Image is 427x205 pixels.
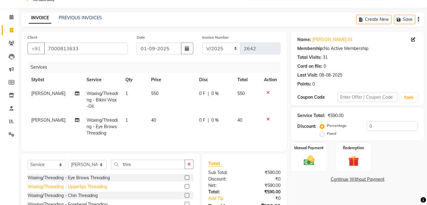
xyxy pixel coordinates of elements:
[208,90,209,97] span: |
[31,117,65,123] span: [PERSON_NAME]
[122,73,147,87] th: Qty
[125,117,128,123] span: 1
[297,72,318,78] div: Last Visit:
[208,117,209,123] span: |
[345,154,362,168] img: _gift.svg
[28,175,110,181] div: Waxing/Threading - Eye Brows Threading
[202,35,229,40] label: Invoice Number
[292,176,423,183] a: Continue Without Payment
[234,73,260,87] th: Total
[204,195,251,202] a: Add Tip
[28,192,98,199] div: Waxing/Threading - Chin Threading
[204,176,244,182] div: Discount:
[297,123,316,130] div: Discount:
[199,117,206,123] span: 0 F
[87,117,118,136] span: Waxing/Threading - Eye Brows Threading
[151,91,158,96] span: 550
[204,182,244,189] div: Net:
[244,182,285,189] div: ₹590.00
[147,73,195,87] th: Price
[204,189,244,195] div: Total:
[300,154,318,167] img: _cash.svg
[394,15,415,24] button: Save
[28,43,45,54] button: +91
[59,15,102,21] a: PREVIOUS INVOICES
[251,195,285,202] div: ₹0
[244,169,285,176] div: ₹590.00
[297,112,325,119] div: Service Total:
[28,73,83,87] th: Stylist
[297,54,321,61] div: Total Visits:
[312,81,315,87] div: 0
[204,169,244,176] div: Sub Total:
[312,36,353,43] a: [PERSON_NAME] 01
[125,91,128,96] span: 1
[44,43,128,54] input: Search by Name/Mobile/Email/Code
[297,63,322,70] div: Card on file:
[237,117,242,123] span: 40
[212,117,219,123] span: 0 %
[323,54,328,61] div: 31
[319,72,342,78] div: 08-08-2025
[244,176,285,182] div: ₹0
[137,35,145,40] label: Date
[327,131,336,136] label: Fixed
[324,63,326,70] div: 0
[400,93,418,102] button: Apply
[297,45,324,52] div: Membership:
[244,189,285,195] div: ₹590.00
[87,91,118,109] span: Waxing/Threading - Bikini Wax-Oil
[356,15,392,24] button: Create New
[208,160,222,167] span: Total
[297,94,337,101] div: Coupon Code
[28,62,285,73] div: Services
[343,145,364,151] label: Redemption
[28,184,107,190] div: Waxing/Threading - Upperlips Threading
[29,13,51,24] a: INVOICE
[151,117,156,123] span: 40
[327,123,347,128] label: Percentage
[28,35,37,40] label: Client
[260,73,280,87] th: Action
[199,90,206,97] span: 0 F
[328,112,343,119] div: ₹590.00
[294,145,324,151] label: Manual Payment
[297,36,311,43] div: Name:
[297,45,418,52] div: No Active Membership
[83,73,122,87] th: Service
[31,91,65,96] span: [PERSON_NAME]
[237,91,245,96] span: 550
[212,90,219,97] span: 0 %
[297,81,311,87] div: Points:
[111,160,185,169] input: Search or Scan
[338,93,398,102] input: Enter Offer / Coupon Code
[196,73,234,87] th: Disc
